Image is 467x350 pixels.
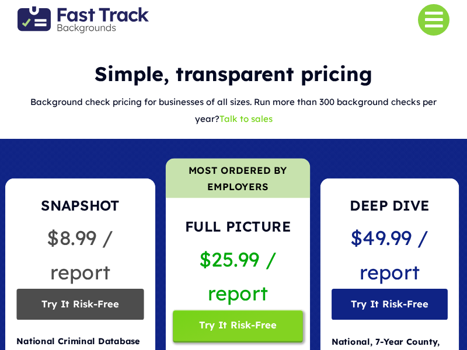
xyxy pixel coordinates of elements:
[95,61,372,86] b: Simple, transparent pricing
[219,113,273,124] a: Talk to sales
[30,96,437,124] span: Background check pricing for businesses of all sizes. Run more than 300 background checks per year?
[418,4,449,36] a: Link to #
[18,5,149,17] a: Fast Track Backgrounds Logo
[18,6,149,33] img: Fast Track Backgrounds Logo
